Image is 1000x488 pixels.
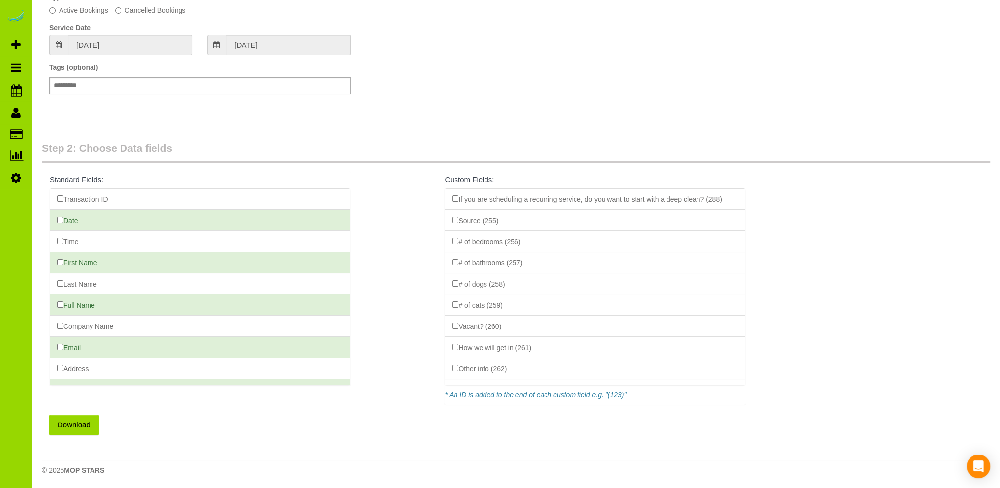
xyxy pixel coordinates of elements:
[445,358,745,379] li: Other info (262)
[50,336,350,358] li: Email
[445,252,745,273] li: # of bathrooms (257)
[50,273,350,294] li: Last Name
[50,230,350,252] li: Time
[50,209,350,231] li: Date
[967,455,990,478] div: Open Intercom Messenger
[42,465,990,475] div: © 2025
[226,35,350,55] input: To
[50,379,350,400] li: City
[445,315,745,337] li: Vacant? (260)
[50,188,350,210] li: Transaction ID
[6,10,26,24] img: Automaid Logo
[115,5,186,15] label: Cancelled Bookings
[50,252,350,273] li: First Name
[445,336,745,358] li: How we will get in (261)
[445,230,745,252] li: # of bedrooms (256)
[68,35,192,55] input: From
[445,209,745,231] li: Source (255)
[49,63,98,72] label: Tags (optional)
[445,391,626,399] em: * An ID is added to the end of each custom field e.g. "(123)"
[445,294,745,316] li: # of cats (259)
[64,466,104,474] strong: MOP STARS
[445,188,745,210] li: If you are scheduling a recurring service, do you want to start with a deep clean? (288)
[50,294,350,316] li: Full Name
[49,7,56,14] input: Active Bookings
[445,379,745,400] li: Other date options (263)
[50,315,350,337] li: Company Name
[49,23,91,33] label: Service Date
[50,358,350,379] li: Address
[49,415,99,435] button: Download
[445,176,745,184] h4: Custom Fields:
[49,5,108,15] label: Active Bookings
[445,273,745,294] li: # of dogs (258)
[50,176,350,184] h4: Standard Fields:
[42,141,990,163] legend: Step 2: Choose Data fields
[115,7,121,14] input: Cancelled Bookings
